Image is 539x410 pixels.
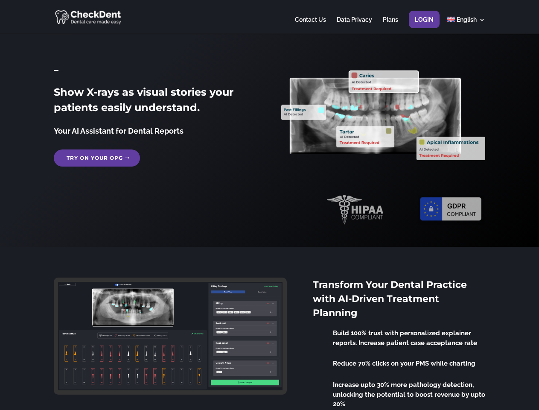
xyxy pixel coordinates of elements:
h2: Show X-rays as visual stories your patients easily understand. [54,85,257,120]
span: _ [54,61,58,73]
a: Data Privacy [337,17,372,33]
span: English [457,16,477,23]
span: Your AI Assistant for Dental Reports [54,126,184,135]
span: Increase upto 30% more pathology detection, unlocking the potential to boost revenue by upto 20% [333,381,485,408]
a: Login [415,17,434,33]
a: Plans [383,17,398,33]
a: English [447,17,485,33]
span: Transform Your Dental Practice with AI-Driven Treatment Planning [313,279,467,319]
a: Contact Us [295,17,326,33]
img: X_Ray_annotated [281,70,485,160]
span: Build 100% trust with personalized explainer reports. Increase patient case acceptance rate [333,329,477,347]
a: Try on your OPG [54,149,140,167]
span: Reduce 70% clicks on your PMS while charting [333,360,475,367]
img: CheckDent AI [55,9,122,25]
